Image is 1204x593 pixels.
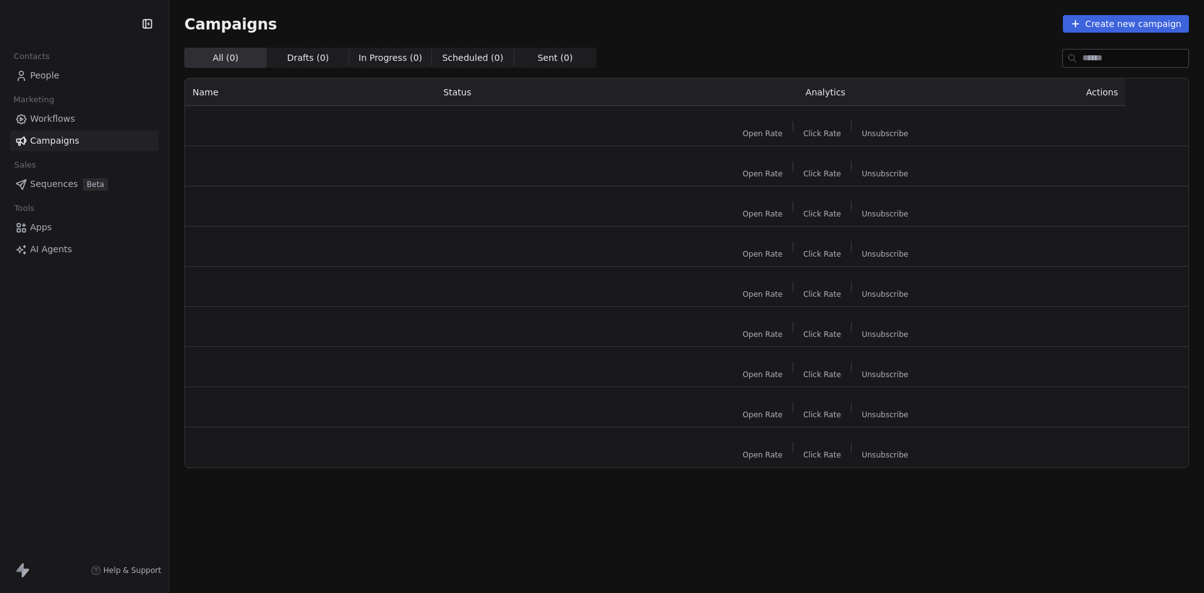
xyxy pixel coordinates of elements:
[9,156,41,174] span: Sales
[359,51,423,65] span: In Progress ( 0 )
[742,209,783,219] span: Open Rate
[8,47,55,66] span: Contacts
[30,178,78,191] span: Sequences
[184,15,277,33] span: Campaigns
[803,129,841,139] span: Click Rate
[862,410,908,420] span: Unsubscribe
[185,78,436,106] th: Name
[436,78,664,106] th: Status
[30,134,79,147] span: Campaigns
[83,178,108,191] span: Beta
[862,450,908,460] span: Unsubscribe
[30,243,72,256] span: AI Agents
[9,199,40,218] span: Tools
[742,129,783,139] span: Open Rate
[987,78,1126,106] th: Actions
[862,249,908,259] span: Unsubscribe
[862,209,908,219] span: Unsubscribe
[30,112,75,126] span: Workflows
[30,69,60,82] span: People
[1063,15,1189,33] button: Create new campaign
[742,450,783,460] span: Open Rate
[10,174,159,195] a: SequencesBeta
[742,329,783,339] span: Open Rate
[91,565,161,575] a: Help & Support
[10,131,159,151] a: Campaigns
[742,410,783,420] span: Open Rate
[862,289,908,299] span: Unsubscribe
[803,410,841,420] span: Click Rate
[742,169,783,179] span: Open Rate
[742,249,783,259] span: Open Rate
[103,565,161,575] span: Help & Support
[287,51,329,65] span: Drafts ( 0 )
[803,249,841,259] span: Click Rate
[30,221,52,234] span: Apps
[742,289,783,299] span: Open Rate
[862,169,908,179] span: Unsubscribe
[862,329,908,339] span: Unsubscribe
[742,370,783,380] span: Open Rate
[10,109,159,129] a: Workflows
[803,209,841,219] span: Click Rate
[803,169,841,179] span: Click Rate
[442,51,504,65] span: Scheduled ( 0 )
[664,78,987,106] th: Analytics
[10,239,159,260] a: AI Agents
[803,329,841,339] span: Click Rate
[803,370,841,380] span: Click Rate
[862,129,908,139] span: Unsubscribe
[803,450,841,460] span: Click Rate
[10,65,159,86] a: People
[10,217,159,238] a: Apps
[862,370,908,380] span: Unsubscribe
[8,90,60,109] span: Marketing
[803,289,841,299] span: Click Rate
[537,51,573,65] span: Sent ( 0 )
